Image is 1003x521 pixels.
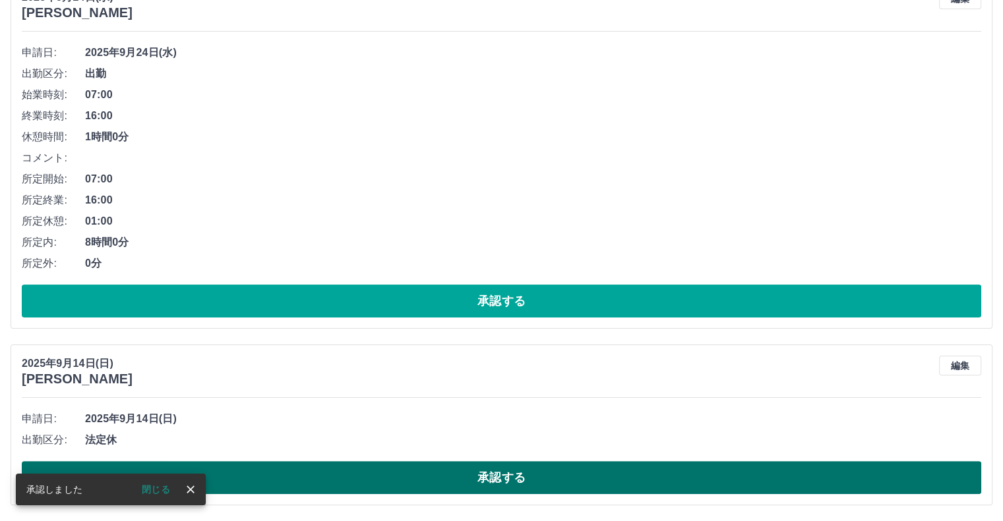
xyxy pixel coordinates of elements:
button: 編集 [939,356,981,375]
span: 8時間0分 [85,234,981,250]
span: 出勤区分: [22,432,85,448]
span: 所定開始: [22,171,85,187]
span: 16:00 [85,192,981,208]
span: 07:00 [85,87,981,103]
span: 終業時刻: [22,108,85,124]
span: 07:00 [85,171,981,187]
h3: [PERSON_NAME] [22,371,133,387]
span: コメント: [22,150,85,166]
span: 所定休憩: [22,213,85,229]
span: 所定内: [22,234,85,250]
span: 2025年9月24日(水) [85,45,981,61]
span: 申請日: [22,45,85,61]
div: 承認しました [26,478,82,501]
span: 2025年9月14日(日) [85,411,981,427]
span: 1時間0分 [85,129,981,145]
span: 0分 [85,256,981,271]
span: 01:00 [85,213,981,229]
span: 所定外: [22,256,85,271]
button: 承認する [22,461,981,494]
h3: [PERSON_NAME] [22,5,133,20]
span: 法定休 [85,432,981,448]
span: 休憩時間: [22,129,85,145]
span: 出勤 [85,66,981,82]
button: 承認する [22,285,981,317]
span: 出勤区分: [22,66,85,82]
span: 所定終業: [22,192,85,208]
span: 申請日: [22,411,85,427]
span: 16:00 [85,108,981,124]
button: close [181,480,200,499]
span: 始業時刻: [22,87,85,103]
p: 2025年9月14日(日) [22,356,133,371]
button: 閉じる [131,480,181,499]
